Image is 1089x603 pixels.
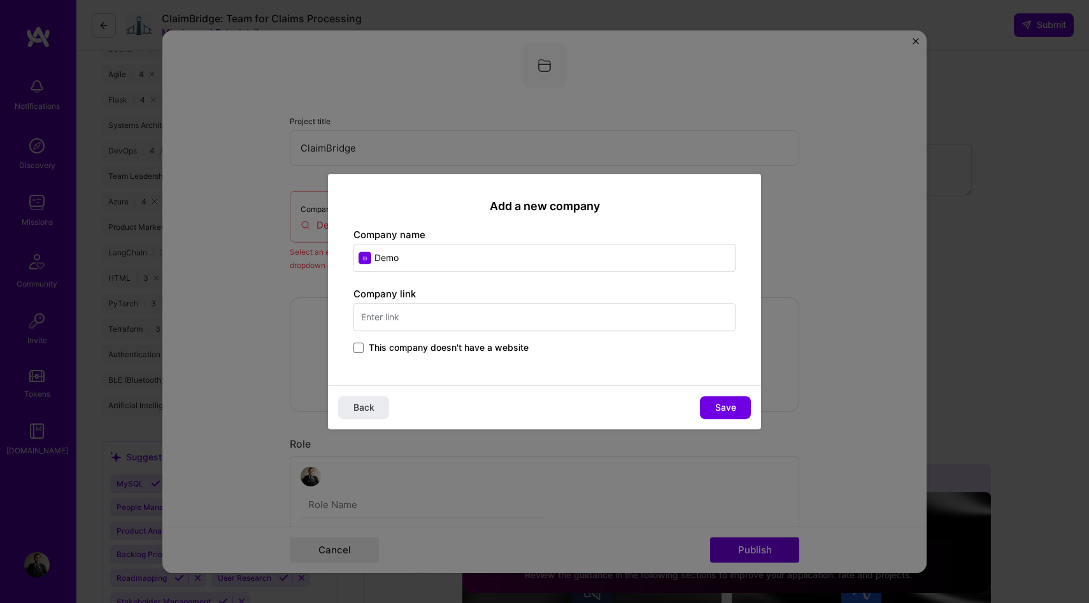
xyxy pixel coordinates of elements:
input: Enter link [353,303,736,331]
h2: Add a new company [353,199,736,213]
label: Company name [353,229,425,241]
input: Enter name [353,244,736,272]
button: Save [700,396,751,419]
button: Back [338,396,389,419]
span: This company doesn't have a website [369,341,529,354]
span: Back [353,401,374,414]
span: Save [715,401,736,414]
label: Company link [353,288,416,300]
